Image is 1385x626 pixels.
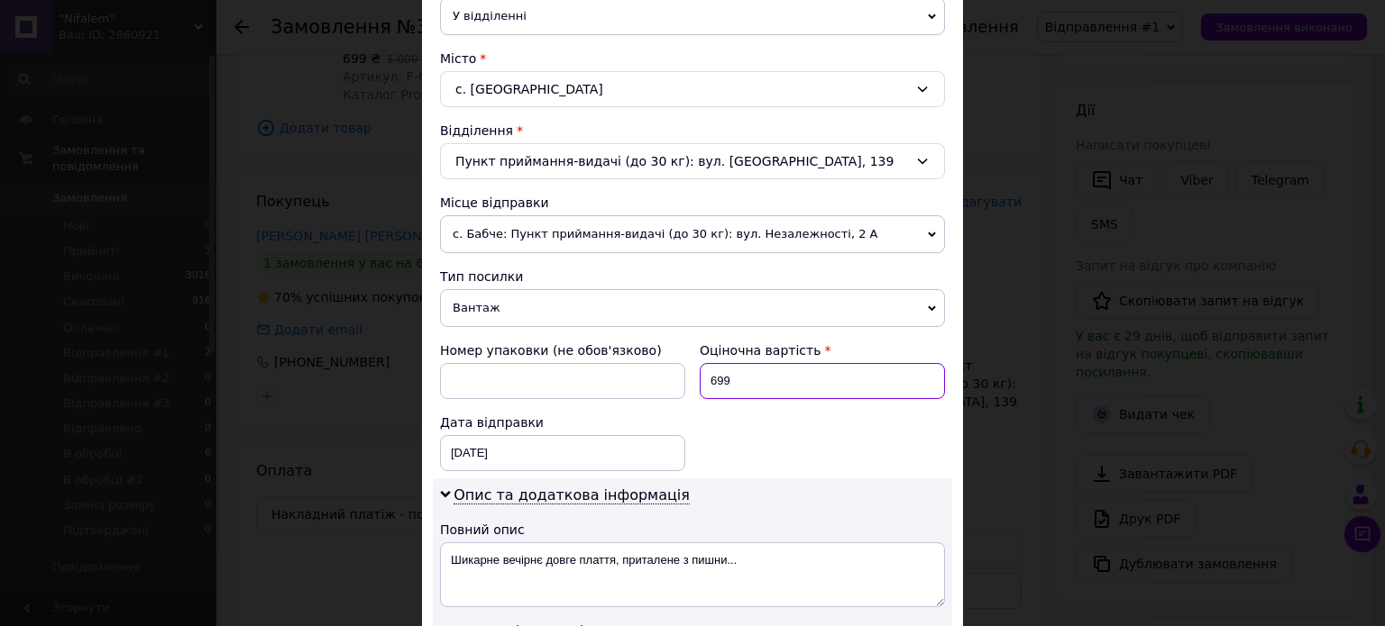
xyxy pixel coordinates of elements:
[440,542,945,607] textarea: Шикарне вечірнє довге плаття, приталене з пишни...
[440,341,685,359] div: Номер упаковки (не обов'язково)
[440,215,945,253] span: с. Бабче: Пункт приймання-видачі (до 30 кг): вул. Незалежності, 2 А
[454,486,690,504] span: Опис та додаткова інформація
[440,122,945,140] div: Відділення
[440,143,945,179] div: Пункт приймання-видачі (до 30 кг): вул. [GEOGRAPHIC_DATA], 139
[440,195,549,210] span: Місце відправки
[440,269,523,284] span: Тип посилки
[440,71,945,107] div: с. [GEOGRAPHIC_DATA]
[700,341,945,359] div: Оціночна вартість
[440,50,945,68] div: Місто
[440,413,685,431] div: Дата відправки
[440,521,945,539] div: Повний опис
[440,289,945,327] span: Вантаж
